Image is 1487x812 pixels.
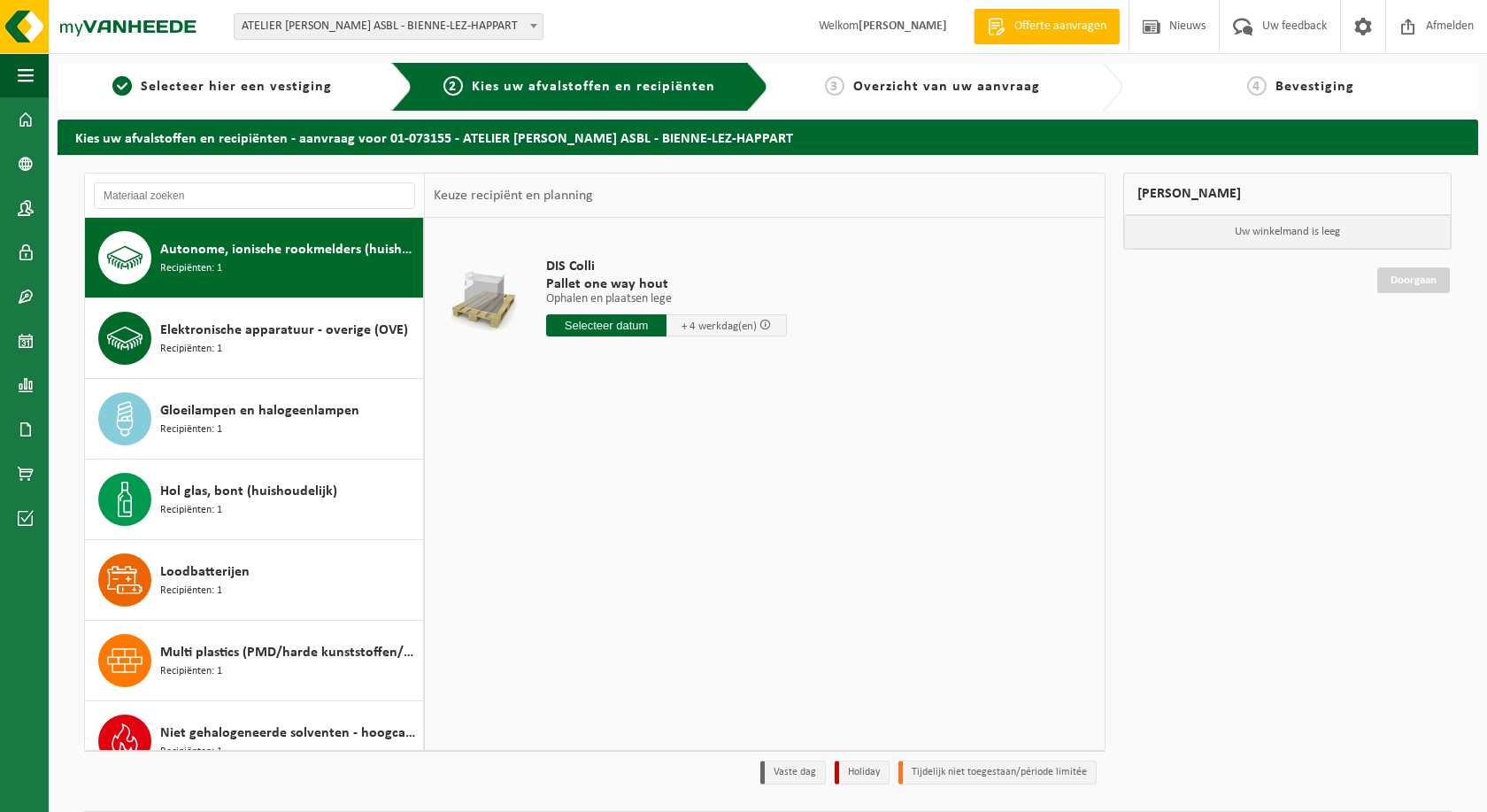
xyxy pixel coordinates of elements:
span: Multi plastics (PMD/harde kunststoffen/spanbanden/EPS/folie naturel/folie gemengd) [160,642,419,663]
span: 2 [443,76,463,96]
li: Tijdelijk niet toegestaan/période limitée [898,761,1097,785]
span: Recipiënten: 1 [160,583,222,599]
button: Multi plastics (PMD/harde kunststoffen/spanbanden/EPS/folie naturel/folie gemengd) Recipiënten: 1 [85,621,424,701]
span: Recipiënten: 1 [160,260,222,277]
p: Ophalen en plaatsen lege [546,293,787,305]
button: Gloeilampen en halogeenlampen Recipiënten: 1 [85,379,424,460]
span: Overzicht van uw aanvraag [853,80,1040,94]
span: Kies uw afvalstoffen en recipiënten [472,80,715,94]
span: Autonome, ionische rookmelders (huishoudelijk) [160,239,419,260]
div: [PERSON_NAME] [1123,173,1452,215]
span: DIS Colli [546,258,787,275]
span: Recipiënten: 1 [160,341,222,358]
button: Hol glas, bont (huishoudelijk) Recipiënten: 1 [85,460,424,540]
span: 3 [825,76,844,96]
span: ATELIER JEAN REGNIERS ASBL - BIENNE-LEZ-HAPPART [234,13,543,40]
a: Offerte aanvragen [974,9,1120,44]
span: Offerte aanvragen [1010,18,1111,35]
button: Elektronische apparatuur - overige (OVE) Recipiënten: 1 [85,298,424,379]
a: 1Selecteer hier een vestiging [66,76,377,97]
span: Pallet one way hout [546,275,787,293]
a: Doorgaan [1377,267,1450,293]
span: 1 [112,76,132,96]
span: Niet gehalogeneerde solventen - hoogcalorisch in kleinverpakking [160,723,419,744]
span: Loodbatterijen [160,561,250,583]
input: Selecteer datum [546,314,666,336]
span: Recipiënten: 1 [160,502,222,519]
button: Loodbatterijen Recipiënten: 1 [85,540,424,621]
span: + 4 werkdag(en) [682,321,757,332]
span: Recipiënten: 1 [160,421,222,438]
input: Materiaal zoeken [94,182,415,209]
span: Gloeilampen en halogeenlampen [160,400,359,421]
button: Autonome, ionische rookmelders (huishoudelijk) Recipiënten: 1 [85,218,424,298]
span: Elektronische apparatuur - overige (OVE) [160,320,408,341]
span: Recipiënten: 1 [160,744,222,761]
span: 4 [1247,76,1267,96]
h2: Kies uw afvalstoffen en recipiënten - aanvraag voor 01-073155 - ATELIER [PERSON_NAME] ASBL - BIEN... [58,120,1478,154]
span: Hol glas, bont (huishoudelijk) [160,481,337,502]
div: Keuze recipiënt en planning [425,174,602,218]
span: Bevestiging [1275,80,1354,94]
span: ATELIER JEAN REGNIERS ASBL - BIENNE-LEZ-HAPPART [235,14,543,39]
span: Selecteer hier een vestiging [141,80,332,94]
p: Uw winkelmand is leeg [1124,215,1451,249]
span: Recipiënten: 1 [160,663,222,680]
li: Vaste dag [760,761,826,785]
li: Holiday [835,761,890,785]
button: Niet gehalogeneerde solventen - hoogcalorisch in kleinverpakking Recipiënten: 1 [85,701,424,782]
strong: [PERSON_NAME] [859,19,947,33]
